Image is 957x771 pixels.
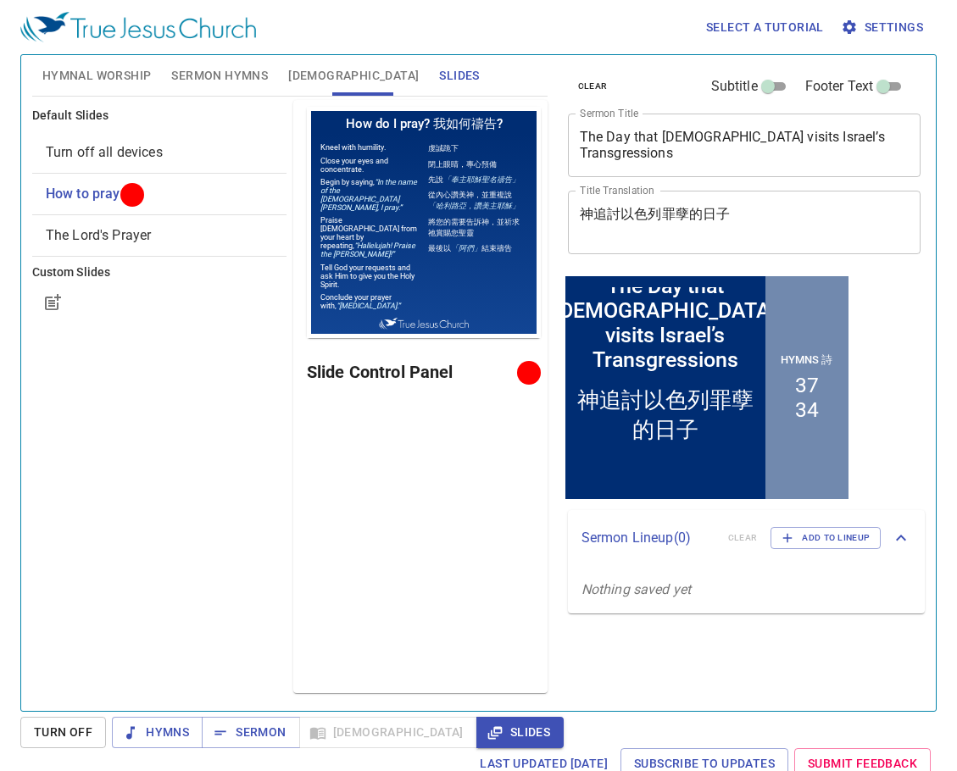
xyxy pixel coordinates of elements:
em: “In the name of the [DEMOGRAPHIC_DATA][PERSON_NAME], I pray.” [14,71,110,105]
div: How to pray [32,174,287,214]
p: 先說 [121,68,220,79]
p: Begin by saying, [14,71,113,105]
textarea: 神追討以色列罪孽的日子 [580,206,910,238]
img: True Jesus Church [20,12,256,42]
iframe: from-child [561,272,853,503]
span: Footer Text [805,76,874,97]
li: 37 [234,101,258,125]
span: [object Object] [46,186,120,202]
span: [object Object] [46,144,163,160]
p: 閉上眼睛，專心預備 [121,53,220,64]
span: Add to Lineup [782,530,870,546]
button: Hymns [112,717,203,748]
h1: How do I pray? 我如何禱告? [4,4,230,30]
span: Turn Off [34,722,92,743]
button: Add to Lineup [771,527,881,549]
p: Close your eyes and concentrate. [14,50,113,67]
h6: Default Slides [32,107,287,125]
button: Settings [837,12,930,43]
span: clear [578,79,608,94]
button: Sermon [202,717,299,748]
p: Praise [DEMOGRAPHIC_DATA] from your heart by repeating, [14,109,113,152]
em: “[MEDICAL_DATA].” [30,195,93,203]
span: Settings [844,17,923,38]
div: Turn off all devices [32,132,287,173]
div: 神追討以色列罪孽的日子 [8,114,199,173]
span: Select a tutorial [706,17,824,38]
span: Slides [439,65,479,86]
button: Slides [476,717,564,748]
img: True Jesus Church [72,211,162,223]
span: Sermon Hymns [171,65,268,86]
h6: Slide Control Panel [307,358,523,385]
button: clear [568,76,618,97]
p: 將您的需要告訴神，並祈求祂賞賜您聖靈 [121,110,220,132]
p: Kneel with humility. [14,36,113,45]
p: Hymns 詩 [220,81,271,96]
p: 虔誠跪下 [121,36,220,47]
p: Tell God your requests and ask Him to give you the Holy Spirit. [14,157,113,182]
em: 「阿們」 [144,137,175,146]
p: 從內心讚美神，並重複說 [121,83,220,105]
em: 「哈利路亞，讚美主耶穌」 [121,95,213,103]
span: [object Object] [46,227,152,243]
em: 「奉主耶穌聖名禱告」 [136,69,213,77]
span: Hymnal Worship [42,65,152,86]
div: Sermon Lineup(0)clearAdd to Lineup [568,510,926,566]
button: Select a tutorial [699,12,831,43]
span: Slides [490,722,550,743]
p: 最後以 結束禱告 [121,136,220,147]
span: Sermon [215,722,286,743]
p: Sermon Lineup ( 0 ) [581,528,715,548]
span: Subtitle [711,76,758,97]
li: 34 [234,125,258,150]
p: Conclude your prayer with, [14,186,113,203]
i: Nothing saved yet [581,581,692,597]
button: Turn Off [20,717,106,748]
h6: Custom Slides [32,263,287,282]
textarea: The Day that [DEMOGRAPHIC_DATA] visits Israel’s Transgressions [580,129,910,161]
span: [DEMOGRAPHIC_DATA] [288,65,419,86]
div: The Lord's Prayer [32,215,287,256]
span: Hymns [125,722,189,743]
em: “Hallelujah! Praise the [PERSON_NAME]!” [14,135,108,152]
